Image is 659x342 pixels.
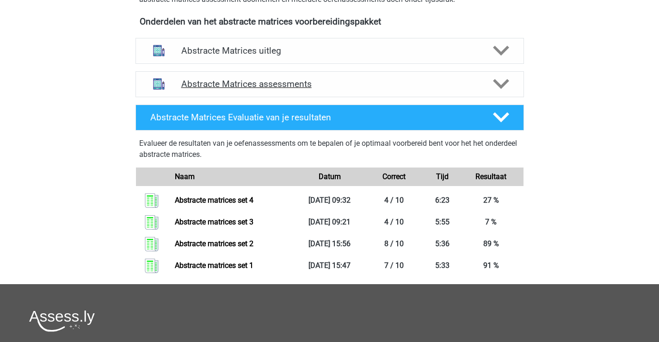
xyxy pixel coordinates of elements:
img: abstracte matrices assessments [147,72,171,96]
div: Resultaat [459,171,524,182]
h4: Abstracte Matrices Evaluatie van je resultaten [150,112,478,123]
a: uitleg Abstracte Matrices uitleg [132,38,528,64]
div: Correct [362,171,426,182]
a: Abstracte matrices set 2 [175,239,253,248]
h4: Abstracte Matrices uitleg [181,45,478,56]
div: Tijd [426,171,459,182]
div: Datum [297,171,362,182]
a: assessments Abstracte Matrices assessments [132,71,528,97]
a: Abstracte Matrices Evaluatie van je resultaten [132,105,528,131]
img: abstracte matrices uitleg [147,39,171,62]
a: Abstracte matrices set 3 [175,218,253,226]
a: Abstracte matrices set 4 [175,196,253,205]
p: Evalueer de resultaten van je oefenassessments om te bepalen of je optimaal voorbereid bent voor ... [139,138,520,160]
h4: Abstracte Matrices assessments [181,79,478,89]
div: Naam [168,171,297,182]
h4: Onderdelen van het abstracte matrices voorbereidingspakket [140,16,520,27]
a: Abstracte matrices set 1 [175,261,253,270]
img: Assessly logo [29,310,95,332]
